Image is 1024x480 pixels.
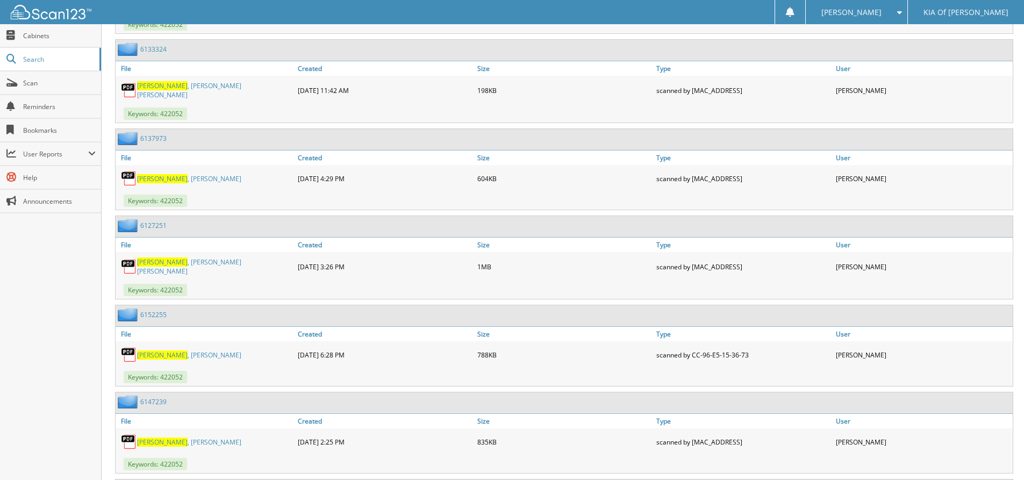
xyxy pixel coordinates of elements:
iframe: Chat Widget [970,428,1024,480]
span: Bookmarks [23,126,96,135]
span: Keywords: 422052 [124,284,187,296]
a: Type [654,414,833,428]
div: [PERSON_NAME] [833,344,1013,366]
a: Size [475,61,654,76]
a: Type [654,151,833,165]
a: User [833,238,1013,252]
span: KIA Of [PERSON_NAME] [923,9,1008,16]
div: 835KB [475,431,654,453]
span: [PERSON_NAME] [821,9,882,16]
a: File [116,151,295,165]
a: Size [475,151,654,165]
div: scanned by [MAC_ADDRESS] [654,78,833,102]
a: [PERSON_NAME], [PERSON_NAME] [137,174,241,183]
a: User [833,151,1013,165]
div: [DATE] 2:25 PM [295,431,475,453]
div: [DATE] 6:28 PM [295,344,475,366]
span: Cabinets [23,31,96,40]
div: scanned by [MAC_ADDRESS] [654,255,833,278]
a: [PERSON_NAME], [PERSON_NAME] [137,438,241,447]
span: Announcements [23,197,96,206]
div: [PERSON_NAME] [833,431,1013,453]
div: 1MB [475,255,654,278]
div: scanned by [MAC_ADDRESS] [654,168,833,189]
img: PDF.png [121,347,137,363]
img: folder2.png [118,308,140,321]
a: File [116,61,295,76]
a: Type [654,61,833,76]
span: Keywords: 422052 [124,18,187,31]
span: Keywords: 422052 [124,458,187,470]
div: [DATE] 11:42 AM [295,78,475,102]
a: User [833,61,1013,76]
a: 6127251 [140,221,167,230]
a: Type [654,327,833,341]
img: folder2.png [118,42,140,56]
div: 198KB [475,78,654,102]
img: folder2.png [118,219,140,232]
img: folder2.png [118,395,140,409]
img: PDF.png [121,170,137,187]
a: Created [295,151,475,165]
a: User [833,414,1013,428]
div: [PERSON_NAME] [833,168,1013,189]
img: folder2.png [118,132,140,145]
div: scanned by CC-96-E5-15-36-73 [654,344,833,366]
a: [PERSON_NAME], [PERSON_NAME] [137,350,241,360]
a: Size [475,414,654,428]
div: [PERSON_NAME] [833,78,1013,102]
a: 6137973 [140,134,167,143]
img: scan123-logo-white.svg [11,5,91,19]
img: PDF.png [121,259,137,275]
a: Created [295,61,475,76]
a: User [833,327,1013,341]
div: [PERSON_NAME] [833,255,1013,278]
a: File [116,327,295,341]
a: 6133324 [140,45,167,54]
a: 6152255 [140,310,167,319]
a: Created [295,414,475,428]
a: Size [475,238,654,252]
span: [PERSON_NAME] [137,174,188,183]
a: File [116,414,295,428]
div: 604KB [475,168,654,189]
div: 788KB [475,344,654,366]
div: [DATE] 4:29 PM [295,168,475,189]
span: Keywords: 422052 [124,108,187,120]
div: scanned by [MAC_ADDRESS] [654,431,833,453]
span: Keywords: 422052 [124,195,187,207]
span: [PERSON_NAME] [137,350,188,360]
a: [PERSON_NAME], [PERSON_NAME] [PERSON_NAME] [137,81,292,99]
span: Reminders [23,102,96,111]
span: User Reports [23,149,88,159]
a: File [116,238,295,252]
span: [PERSON_NAME] [137,257,188,267]
div: [DATE] 3:26 PM [295,255,475,278]
a: Size [475,327,654,341]
span: [PERSON_NAME] [137,438,188,447]
a: Created [295,327,475,341]
a: Type [654,238,833,252]
img: PDF.png [121,82,137,98]
a: [PERSON_NAME], [PERSON_NAME] [PERSON_NAME] [137,257,292,276]
span: [PERSON_NAME] [137,81,188,90]
img: PDF.png [121,434,137,450]
a: 6147239 [140,397,167,406]
a: Created [295,238,475,252]
span: Keywords: 422052 [124,371,187,383]
span: Scan [23,78,96,88]
span: Help [23,173,96,182]
span: Search [23,55,94,64]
